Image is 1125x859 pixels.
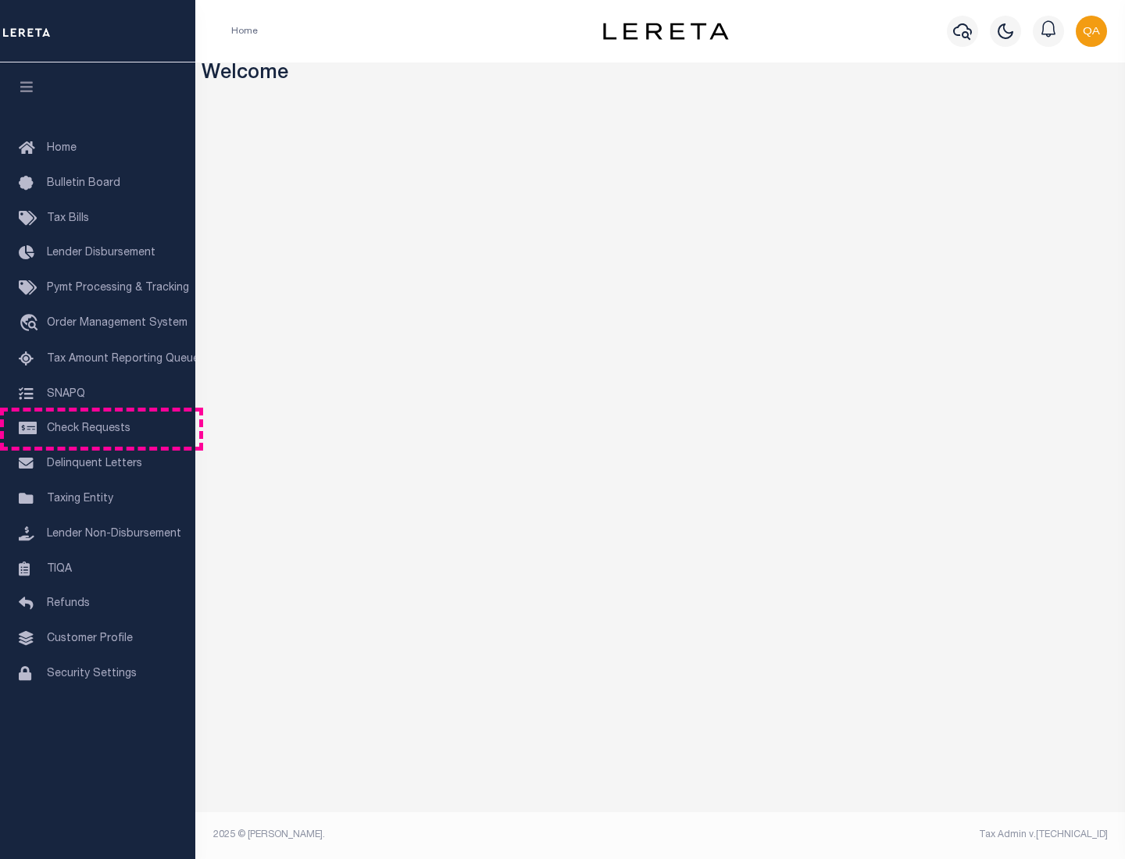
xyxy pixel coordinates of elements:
[603,23,728,40] img: logo-dark.svg
[202,828,661,842] div: 2025 © [PERSON_NAME].
[1076,16,1107,47] img: svg+xml;base64,PHN2ZyB4bWxucz0iaHR0cDovL3d3dy53My5vcmcvMjAwMC9zdmciIHBvaW50ZXItZXZlbnRzPSJub25lIi...
[47,143,77,154] span: Home
[672,828,1108,842] div: Tax Admin v.[TECHNICAL_ID]
[47,388,85,399] span: SNAPQ
[47,494,113,504] span: Taxing Entity
[47,633,133,644] span: Customer Profile
[19,314,44,334] i: travel_explore
[47,598,90,609] span: Refunds
[47,529,181,540] span: Lender Non-Disbursement
[47,213,89,224] span: Tax Bills
[47,178,120,189] span: Bulletin Board
[47,458,142,469] span: Delinquent Letters
[47,563,72,574] span: TIQA
[47,423,130,434] span: Check Requests
[47,248,155,258] span: Lender Disbursement
[47,354,199,365] span: Tax Amount Reporting Queue
[202,62,1120,87] h3: Welcome
[47,318,187,329] span: Order Management System
[47,283,189,294] span: Pymt Processing & Tracking
[231,24,258,38] li: Home
[47,668,137,679] span: Security Settings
